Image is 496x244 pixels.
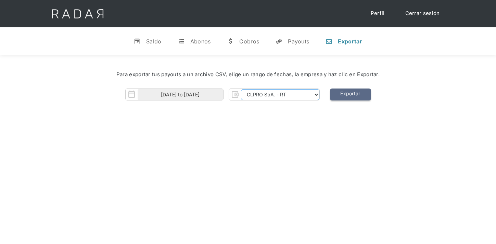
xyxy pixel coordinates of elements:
[239,38,259,45] div: Cobros
[190,38,211,45] div: Abonos
[21,71,475,79] div: Para exportar tus payouts a un archivo CSV, elige un rango de fechas, la empresa y haz clic en Ex...
[330,89,371,100] a: Exportar
[364,7,392,20] a: Perfil
[125,89,320,100] form: Form
[338,38,362,45] div: Exportar
[288,38,309,45] div: Payouts
[276,38,282,45] div: y
[227,38,234,45] div: w
[398,7,447,20] a: Cerrar sesión
[326,38,332,45] div: n
[178,38,185,45] div: t
[134,38,141,45] div: v
[146,38,162,45] div: Saldo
